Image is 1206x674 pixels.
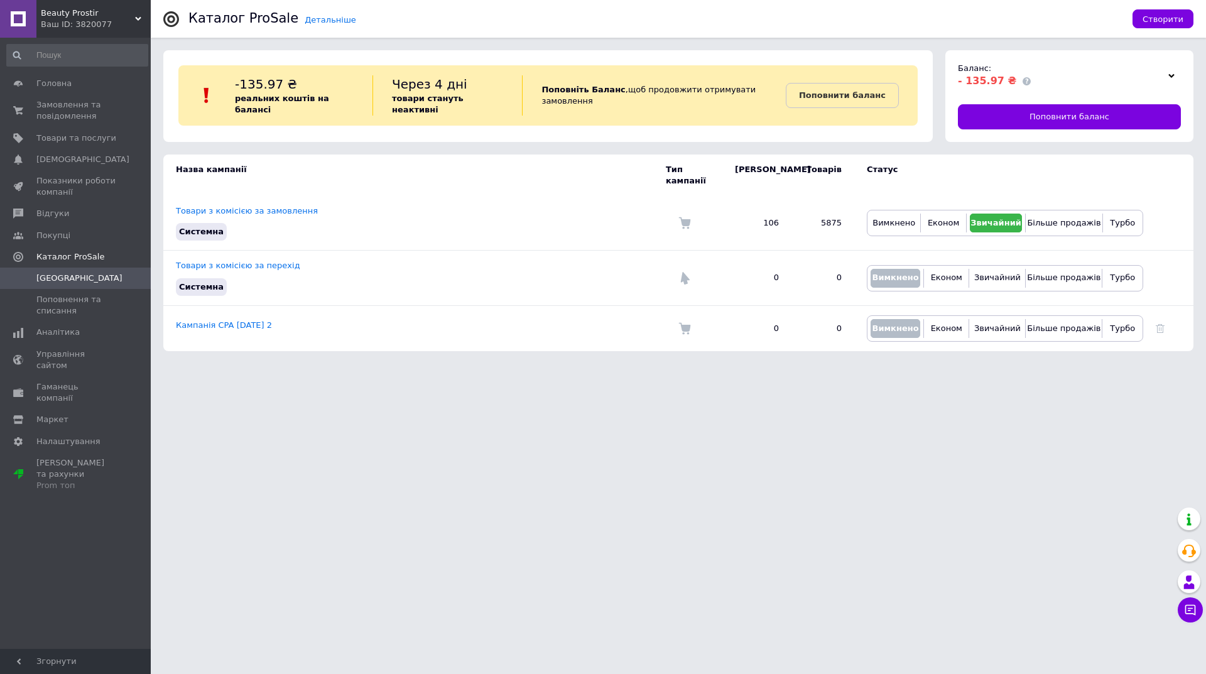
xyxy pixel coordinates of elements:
[927,319,965,338] button: Економ
[36,133,116,144] span: Товари та послуги
[36,480,116,491] div: Prom топ
[1133,9,1193,28] button: Створити
[1027,323,1100,333] span: Більше продажів
[36,230,70,241] span: Покупці
[179,227,224,236] span: Системна
[678,322,691,335] img: Комісія за замовлення
[1029,111,1109,122] span: Поповнити баланс
[1029,319,1099,338] button: Більше продажів
[722,196,791,251] td: 106
[36,381,116,404] span: Гаманець компанії
[722,251,791,305] td: 0
[678,217,691,229] img: Комісія за замовлення
[799,90,886,100] b: Поповнити баланс
[871,319,920,338] button: Вимкнено
[722,155,791,196] td: [PERSON_NAME]
[36,251,104,263] span: Каталог ProSale
[176,206,318,215] a: Товари з комісією за замовлення
[36,294,116,317] span: Поповнення та списання
[176,320,272,330] a: Кампанія CPA [DATE] 2
[1110,273,1135,282] span: Турбо
[974,323,1021,333] span: Звичайний
[871,214,917,232] button: Вимкнено
[722,305,791,351] td: 0
[970,218,1021,227] span: Звичайний
[36,436,100,447] span: Налаштування
[1143,14,1183,24] span: Створити
[786,83,899,108] a: Поповнити баланс
[41,8,135,19] span: Beauty Prostir
[872,323,918,333] span: Вимкнено
[1178,597,1203,622] button: Чат з покупцем
[36,414,68,425] span: Маркет
[1029,214,1099,232] button: Більше продажів
[871,269,920,288] button: Вимкнено
[36,457,116,492] span: [PERSON_NAME] та рахунки
[958,63,991,73] span: Баланс:
[188,12,298,25] div: Каталог ProSale
[1110,323,1135,333] span: Турбо
[235,77,297,92] span: -135.97 ₴
[36,154,129,165] span: [DEMOGRAPHIC_DATA]
[305,15,356,24] a: Детальніше
[972,269,1022,288] button: Звичайний
[1110,218,1135,227] span: Турбо
[791,251,854,305] td: 0
[958,104,1181,129] a: Поповнити баланс
[392,77,467,92] span: Через 4 дні
[6,44,148,67] input: Пошук
[36,327,80,338] span: Аналітика
[872,218,915,227] span: Вимкнено
[176,261,300,270] a: Товари з комісією за перехід
[1029,269,1099,288] button: Більше продажів
[36,349,116,371] span: Управління сайтом
[791,305,854,351] td: 0
[1156,323,1165,333] a: Видалити
[522,75,785,116] div: , щоб продовжити отримувати замовлення
[163,155,666,196] td: Назва кампанії
[854,155,1143,196] td: Статус
[36,273,122,284] span: [GEOGRAPHIC_DATA]
[958,75,1016,87] span: - 135.97 ₴
[1105,319,1139,338] button: Турбо
[1027,273,1100,282] span: Більше продажів
[197,86,216,105] img: :exclamation:
[931,273,962,282] span: Економ
[235,94,329,114] b: реальних коштів на балансі
[970,214,1023,232] button: Звичайний
[924,214,962,232] button: Економ
[36,99,116,122] span: Замовлення та повідомлення
[1027,218,1100,227] span: Більше продажів
[36,175,116,198] span: Показники роботи компанії
[1106,214,1139,232] button: Турбо
[872,273,918,282] span: Вимкнено
[666,155,722,196] td: Тип кампанії
[928,218,959,227] span: Економ
[392,94,464,114] b: товари стануть неактивні
[36,208,69,219] span: Відгуки
[972,319,1022,338] button: Звичайний
[974,273,1021,282] span: Звичайний
[36,78,72,89] span: Головна
[791,155,854,196] td: Товарів
[927,269,965,288] button: Економ
[931,323,962,333] span: Економ
[41,19,151,30] div: Ваш ID: 3820077
[179,282,224,291] span: Системна
[678,272,691,285] img: Комісія за перехід
[1105,269,1139,288] button: Турбо
[791,196,854,251] td: 5875
[541,85,625,94] b: Поповніть Баланс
